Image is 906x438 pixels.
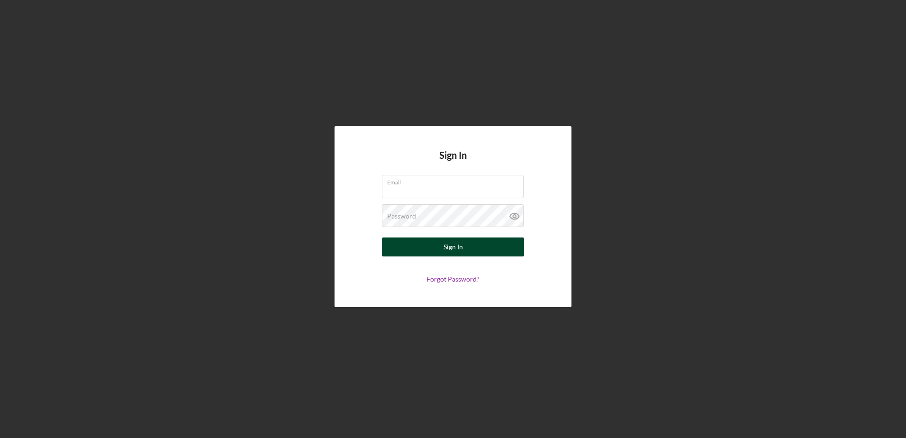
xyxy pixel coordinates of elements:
div: Sign In [444,237,463,256]
button: Sign In [382,237,524,256]
h4: Sign In [439,150,467,175]
a: Forgot Password? [426,275,480,283]
label: Password [387,212,416,220]
label: Email [387,175,524,186]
